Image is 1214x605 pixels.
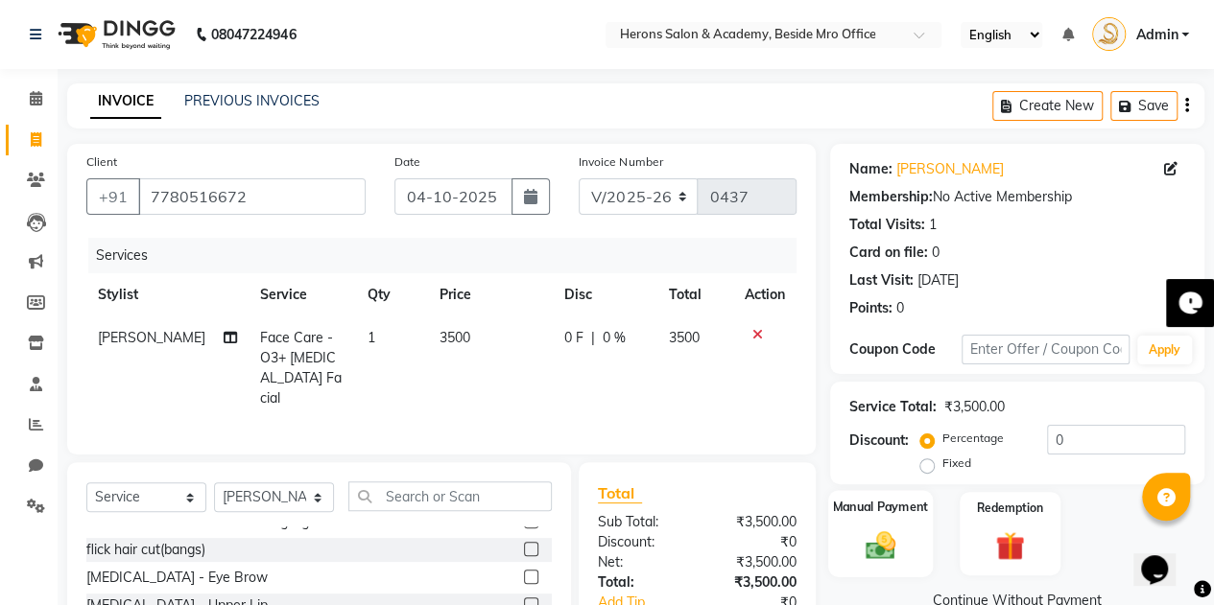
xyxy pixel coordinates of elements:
img: logo [49,8,180,61]
input: Search by Name/Mobile/Email/Code [138,178,366,215]
a: INVOICE [90,84,161,119]
span: Admin [1135,25,1178,45]
span: | [591,328,595,348]
div: [MEDICAL_DATA] - Eye Brow [86,568,268,588]
div: Total: [583,572,698,593]
div: Coupon Code [849,339,962,360]
span: Total [598,483,642,503]
div: Card on file: [849,243,928,263]
iframe: chat widget [1133,528,1195,586]
th: Service [249,273,356,316]
label: Invoice Number [579,153,662,171]
label: Client [86,153,117,171]
button: Create New [992,91,1103,121]
button: Apply [1137,336,1192,364]
label: Manual Payment [833,498,929,516]
th: Price [428,273,553,316]
div: Net: [583,552,698,572]
th: Disc [553,273,656,316]
div: Discount: [583,532,698,552]
label: Fixed [942,454,971,472]
div: [DATE] [917,270,959,291]
th: Total [656,273,733,316]
span: 0 F [564,328,583,348]
div: Points: [849,298,893,318]
div: Last Visit: [849,270,914,291]
img: Admin [1092,17,1126,51]
label: Date [394,153,420,171]
div: Total Visits: [849,215,925,235]
div: ₹3,500.00 [697,552,811,572]
div: Name: [849,159,893,179]
div: Services [88,238,811,273]
div: Membership: [849,187,933,207]
img: _gift.svg [987,528,1034,564]
div: Sub Total: [583,512,698,532]
span: 1 [368,329,375,346]
button: +91 [86,178,140,215]
input: Search or Scan [348,481,552,511]
div: flick hair cut(bangs) [86,540,205,560]
button: Save [1110,91,1178,121]
span: 3500 [440,329,470,346]
div: Service Total: [849,397,937,417]
div: ₹3,500.00 [697,572,811,593]
span: 0 % [603,328,626,348]
span: [PERSON_NAME] [98,329,205,346]
label: Redemption [977,500,1043,517]
div: 0 [932,243,940,263]
div: 0 [896,298,904,318]
div: ₹3,500.00 [697,512,811,532]
th: Stylist [86,273,249,316]
a: PREVIOUS INVOICES [184,92,320,109]
span: Face Care - O3+ [MEDICAL_DATA] Facial [260,329,342,407]
label: Percentage [942,430,1004,447]
img: _cash.svg [856,527,905,562]
th: Action [733,273,797,316]
th: Qty [356,273,428,316]
div: ₹0 [697,532,811,552]
div: Discount: [849,430,909,451]
input: Enter Offer / Coupon Code [962,335,1130,364]
div: ₹3,500.00 [944,397,1005,417]
span: 3500 [668,329,699,346]
b: 08047224946 [211,8,296,61]
div: 1 [929,215,937,235]
div: No Active Membership [849,187,1185,207]
a: [PERSON_NAME] [896,159,1004,179]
